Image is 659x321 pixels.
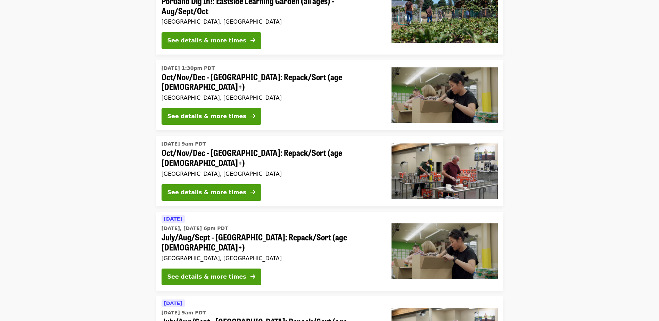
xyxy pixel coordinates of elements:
div: [GEOGRAPHIC_DATA], [GEOGRAPHIC_DATA] [162,18,380,25]
time: [DATE] 9am PDT [162,309,206,316]
div: [GEOGRAPHIC_DATA], [GEOGRAPHIC_DATA] [162,94,380,101]
time: [DATE], [DATE] 6pm PDT [162,225,228,232]
img: Oct/Nov/Dec - Portland: Repack/Sort (age 16+) organized by Oregon Food Bank [392,143,498,199]
img: Oct/Nov/Dec - Portland: Repack/Sort (age 8+) organized by Oregon Food Bank [392,67,498,123]
div: See details & more times [167,112,246,121]
div: [GEOGRAPHIC_DATA], [GEOGRAPHIC_DATA] [162,171,380,177]
i: arrow-right icon [250,113,255,120]
a: See details for "Oct/Nov/Dec - Portland: Repack/Sort (age 16+)" [156,136,503,206]
div: See details & more times [167,188,246,197]
button: See details & more times [162,269,261,285]
img: July/Aug/Sept - Portland: Repack/Sort (age 8+) organized by Oregon Food Bank [392,223,498,279]
button: See details & more times [162,108,261,125]
time: [DATE] 9am PDT [162,140,206,148]
i: arrow-right icon [250,273,255,280]
a: See details for "July/Aug/Sept - Portland: Repack/Sort (age 8+)" [156,212,503,291]
button: See details & more times [162,184,261,201]
div: See details & more times [167,273,246,281]
i: arrow-right icon [250,37,255,44]
span: Oct/Nov/Dec - [GEOGRAPHIC_DATA]: Repack/Sort (age [DEMOGRAPHIC_DATA]+) [162,72,380,92]
button: See details & more times [162,32,261,49]
a: See details for "Oct/Nov/Dec - Portland: Repack/Sort (age 8+)" [156,60,503,131]
time: [DATE] 1:30pm PDT [162,65,215,72]
span: [DATE] [164,216,182,222]
i: arrow-right icon [250,189,255,196]
span: July/Aug/Sept - [GEOGRAPHIC_DATA]: Repack/Sort (age [DEMOGRAPHIC_DATA]+) [162,232,380,252]
span: Oct/Nov/Dec - [GEOGRAPHIC_DATA]: Repack/Sort (age [DEMOGRAPHIC_DATA]+) [162,148,380,168]
div: See details & more times [167,36,246,45]
span: [DATE] [164,301,182,306]
div: [GEOGRAPHIC_DATA], [GEOGRAPHIC_DATA] [162,255,380,262]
